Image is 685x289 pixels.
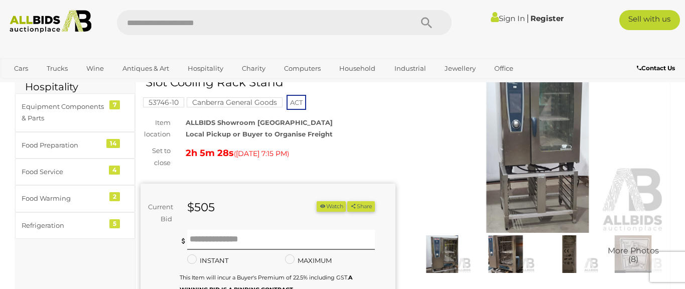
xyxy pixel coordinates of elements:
[285,255,332,266] label: MAXIMUM
[22,101,104,124] div: Equipment Components & Parts
[22,220,104,231] div: Refrigeration
[401,10,452,35] button: Search
[604,235,662,273] a: More Photos(8)
[116,60,176,77] a: Antiques & Art
[187,98,283,106] a: Canberra General Goods
[236,149,287,158] span: [DATE] 7:15 PM
[181,60,230,77] a: Hospitality
[187,200,215,214] strong: $505
[317,201,346,212] button: Watch
[186,148,234,159] strong: 2h 5m 28s
[186,118,333,126] strong: ALLBIDS Showroom [GEOGRAPHIC_DATA]
[476,235,535,273] img: Rational SCC WE 101 Combi Oven with 10 Slot Cooling Rack Stand
[413,235,472,273] img: Rational SCC WE 101 Combi Oven with 10 Slot Cooling Rack Stand
[234,150,289,158] span: ( )
[141,201,180,225] div: Current Bid
[317,201,346,212] li: Watch this item
[109,100,120,109] div: 7
[608,246,659,264] span: More Photos (8)
[186,130,333,138] strong: Local Pickup or Buyer to Organise Freight
[47,77,131,93] a: [GEOGRAPHIC_DATA]
[333,60,382,77] a: Household
[40,60,74,77] a: Trucks
[637,64,675,72] b: Contact Us
[278,60,327,77] a: Computers
[22,193,104,204] div: Food Warming
[438,60,482,77] a: Jewellery
[526,13,529,24] span: |
[22,166,104,178] div: Food Service
[15,93,135,132] a: Equipment Components & Parts 7
[109,219,120,228] div: 5
[5,10,96,33] img: Allbids.com.au
[619,10,680,30] a: Sell with us
[530,14,564,23] a: Register
[488,60,520,77] a: Office
[15,132,135,159] a: Food Preparation 14
[15,159,135,185] a: Food Service 4
[133,145,178,169] div: Set to close
[80,60,110,77] a: Wine
[187,97,283,107] mark: Canberra General Goods
[410,69,665,233] img: Rational SCC WE 101 Combi Oven with 10 Slot Cooling Rack Stand
[25,70,125,92] h2: Catering & Hospitality
[235,60,272,77] a: Charity
[187,255,228,266] label: INSTANT
[15,212,135,239] a: Refrigeration 5
[8,77,41,93] a: Sports
[109,166,120,175] div: 4
[106,139,120,148] div: 14
[8,60,35,77] a: Cars
[146,64,393,89] h1: Rational SCC WE 101 Combi Oven with 10 Slot Cooling Rack Stand
[143,97,184,107] mark: 53746-10
[287,95,306,110] span: ACT
[22,139,104,151] div: Food Preparation
[347,201,375,212] button: Share
[491,14,525,23] a: Sign In
[604,235,662,273] img: Rational SCC WE 101 Combi Oven with 10 Slot Cooling Rack Stand
[15,185,135,212] a: Food Warming 2
[133,117,178,140] div: Item location
[540,235,599,273] img: Rational SCC WE 101 Combi Oven with 10 Slot Cooling Rack Stand
[143,98,184,106] a: 53746-10
[388,60,433,77] a: Industrial
[109,192,120,201] div: 2
[637,63,677,74] a: Contact Us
